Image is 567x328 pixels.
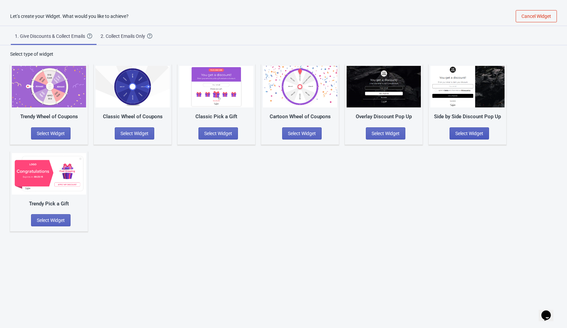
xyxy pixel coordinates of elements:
div: Trendy Wheel of Coupons [12,113,86,121]
img: cartoon_game.jpg [263,66,337,107]
button: Select Widget [115,127,154,140]
div: 2. Collect Emails Only [101,33,147,40]
span: Select Widget [120,131,148,136]
img: full_screen_popup.jpg [347,66,421,107]
span: Select Widget [288,131,316,136]
div: Cartoon Wheel of Coupons [263,113,337,121]
button: Select Widget [282,127,322,140]
button: Select Widget [31,127,71,140]
button: Select Widget [450,127,489,140]
div: Overlay Discount Pop Up [347,113,421,121]
div: Select type of widget [10,51,557,57]
img: classic_game.jpg [96,66,170,107]
img: gift_game.jpg [179,66,253,107]
span: Select Widget [372,131,400,136]
span: Select Widget [455,131,483,136]
img: gift_game_v2.jpg [12,153,86,195]
span: Cancel Widget [521,14,551,19]
button: Cancel Widget [516,10,557,22]
div: Trendy Pick a Gift [12,200,86,208]
iframe: chat widget [539,301,560,321]
div: Classic Wheel of Coupons [96,113,170,121]
span: Select Widget [37,218,65,223]
span: Select Widget [204,131,232,136]
span: Select Widget [37,131,65,136]
button: Select Widget [366,127,405,140]
button: Select Widget [198,127,238,140]
div: Side by Side Discount Pop Up [430,113,505,121]
button: Select Widget [31,214,71,226]
div: 1. Give Discounts & Collect Emails [15,33,87,40]
div: Classic Pick a Gift [179,113,253,121]
img: trendy_game.png [12,66,86,107]
img: regular_popup.jpg [430,66,505,107]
